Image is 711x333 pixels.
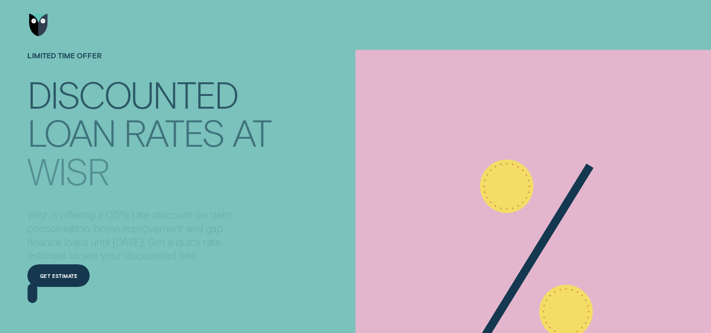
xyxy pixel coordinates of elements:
[27,208,243,262] p: Wisr is offering a 0.5% rate discount on debt consolidation, home improvement and gap finance loa...
[27,264,90,287] a: Get estimate
[124,115,224,150] div: rates
[27,153,108,188] div: Wisr
[27,52,270,75] h1: LIMITED TIME OFFER
[29,14,48,36] img: Wisr
[27,115,115,150] div: loan
[27,73,270,177] h4: Discounted loan rates at Wisr
[27,77,237,111] div: Discounted
[233,115,271,150] div: at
